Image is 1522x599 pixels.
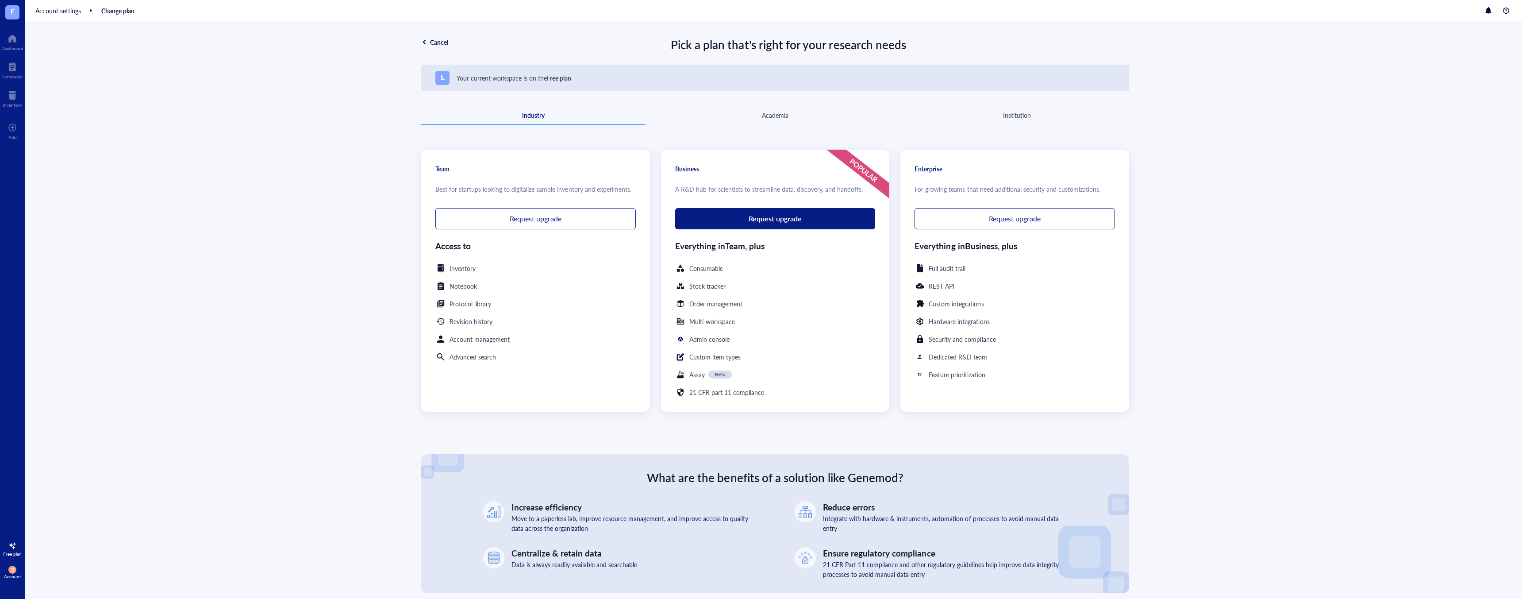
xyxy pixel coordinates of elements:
[965,240,998,252] b: Business
[1,31,23,51] a: Dashboard
[798,552,813,564] img: Ensure regulatory compliance
[915,240,1115,252] div: Everything in , plus
[35,7,81,15] a: Account settings
[2,74,23,79] div: Notebook
[448,35,1129,54] div: Pick a plan that's right for your research needs
[510,215,561,223] span: Request upgrade
[450,281,477,291] div: Notebook
[101,7,135,15] div: Change plan
[421,432,464,479] img: Left img
[511,560,637,569] div: Data is always readily available and searchable
[689,352,741,362] div: Custom item types
[483,468,1067,487] div: What are the benefits of a solution like Genemod?
[689,281,726,291] div: Stock tracker
[799,506,812,518] img: Reduce errors
[3,102,22,108] div: Inventory
[689,370,705,379] div: Assay
[915,184,1115,194] div: For growing teams that need additional security and customizations.
[522,110,545,120] div: Industry
[929,334,995,344] div: Security and compliance
[1,46,23,51] div: Dashboard
[826,150,889,198] img: Popular banner
[450,263,476,273] div: Inventory
[511,514,756,533] div: Move to a paperless lab, improve resource management, and improve access to quality data across t...
[547,73,571,82] b: Free plan
[689,334,730,344] div: Admin console
[457,73,571,83] div: Your current workspace is on the
[675,240,876,252] div: Everything in , plus
[421,38,448,46] a: Cancel
[450,352,496,362] div: Advanced search
[689,299,742,309] div: Order management
[450,317,492,326] div: Revision history
[915,164,1115,174] div: Enterprise
[929,370,985,379] div: Feature prioritization
[450,299,491,309] div: Protocol library
[4,574,21,579] div: Account
[3,88,22,108] a: Inventory
[823,547,1067,560] div: Ensure regulatory compliance
[450,334,510,344] div: Account management
[8,135,17,140] div: Add
[675,208,876,229] button: Request upgrade
[823,514,1067,533] div: Integrate with hardware & instruments, automation of processes to avoid manual data entry
[929,317,989,326] div: Hardware integrations
[511,501,756,514] div: Increase efficiency
[435,208,636,229] button: Request upgrade
[689,263,723,273] div: Consumable
[10,568,15,572] span: ST
[915,208,1115,229] button: Request upgrade
[689,317,735,326] div: Multi-workspace
[11,6,15,17] span: E
[430,38,448,46] div: Cancel
[441,71,445,82] span: E
[823,560,1067,579] div: 21 CFR Part 11 compliance and other regulatory guidelines help improve data integrity processes t...
[762,110,788,120] div: Academia
[989,215,1041,223] span: Request upgrade
[715,371,726,378] div: Beta
[929,263,965,273] div: Full audit trail
[435,184,636,194] div: Best for startups looking to digitalize sample inventory and experiments.
[2,60,23,79] a: Notebook
[689,387,764,397] div: 21 CFR part 11 compliance
[487,506,500,518] img: Increase efficiency
[3,551,22,556] div: Free plan
[435,164,636,174] div: Team
[1003,110,1031,120] div: Institution
[725,240,745,252] b: Team
[675,184,876,194] div: A R&D hub for scientists to streamline data, discovery, and handoffs.
[749,215,802,223] span: Request upgrade
[1058,494,1129,598] img: Right img
[929,352,987,362] div: Dedicated R&D team
[488,552,499,564] img: Centralize & retain data
[823,501,1067,514] div: Reduce errors
[511,547,637,560] div: Centralize & retain data
[435,240,636,252] div: Access to
[929,299,984,309] div: Custom integrations
[675,164,876,174] div: Business
[929,281,954,291] div: REST API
